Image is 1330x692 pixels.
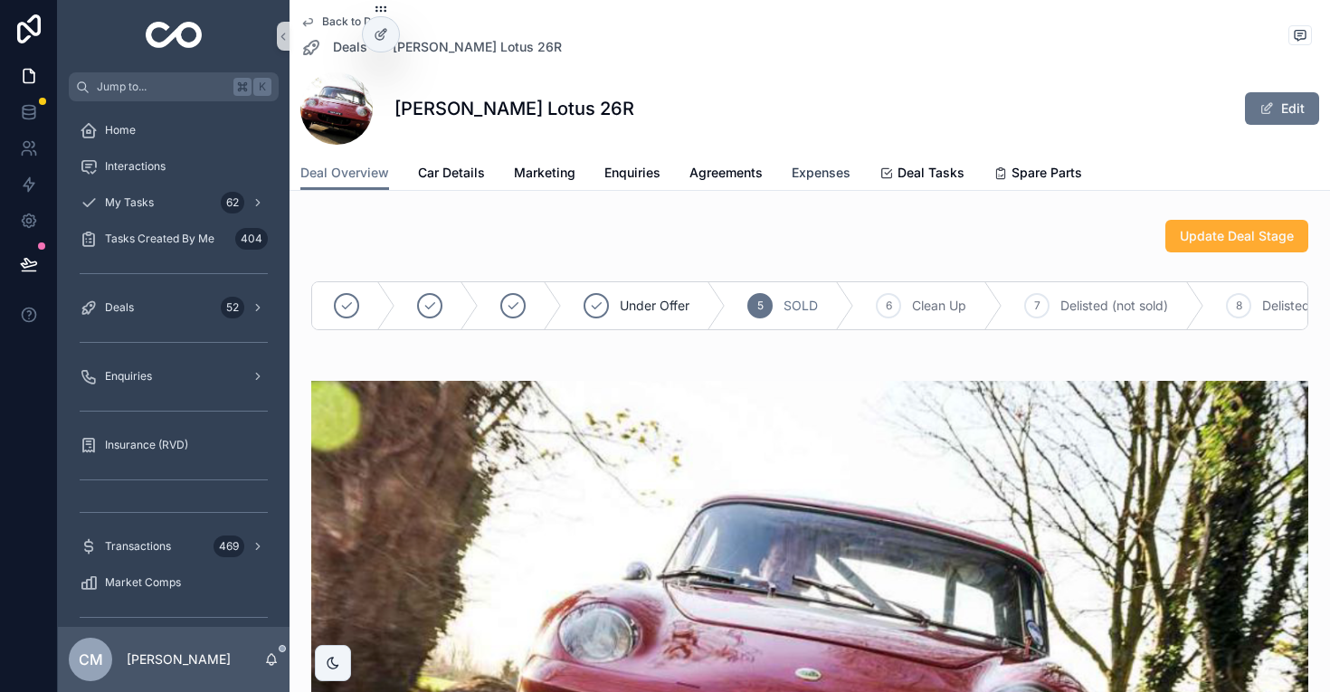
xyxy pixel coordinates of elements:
[322,14,393,29] span: Back to Deals
[993,156,1082,193] a: Spare Parts
[604,156,660,193] a: Enquiries
[792,156,850,193] a: Expenses
[1245,92,1319,125] button: Edit
[221,192,244,213] div: 62
[69,360,279,393] a: Enquiries
[69,566,279,599] a: Market Comps
[1180,227,1294,245] span: Update Deal Stage
[333,38,367,56] span: Deals
[886,299,892,313] span: 6
[300,156,389,191] a: Deal Overview
[105,300,134,315] span: Deals
[879,156,964,193] a: Deal Tasks
[1012,164,1082,182] span: Spare Parts
[792,164,850,182] span: Expenses
[1165,220,1308,252] button: Update Deal Stage
[69,429,279,461] a: Insurance (RVD)
[105,438,188,452] span: Insurance (RVD)
[105,123,136,137] span: Home
[69,530,279,563] a: Transactions469
[214,536,244,557] div: 469
[620,297,689,315] span: Under Offer
[514,164,575,182] span: Marketing
[105,539,171,554] span: Transactions
[69,223,279,255] a: Tasks Created By Me404
[689,156,763,193] a: Agreements
[689,164,763,182] span: Agreements
[105,159,166,174] span: Interactions
[393,38,562,56] a: [PERSON_NAME] Lotus 26R
[898,164,964,182] span: Deal Tasks
[221,297,244,318] div: 52
[418,164,485,182] span: Car Details
[757,299,764,313] span: 5
[69,72,279,101] button: Jump to...K
[69,150,279,183] a: Interactions
[105,195,154,210] span: My Tasks
[1034,299,1040,313] span: 7
[97,80,226,94] span: Jump to...
[1236,299,1242,313] span: 8
[418,156,485,193] a: Car Details
[604,164,660,182] span: Enquiries
[514,156,575,193] a: Marketing
[912,297,966,315] span: Clean Up
[300,36,367,58] a: Deals
[127,650,231,668] p: [PERSON_NAME]
[79,649,103,670] span: CM
[300,14,393,29] a: Back to Deals
[69,186,279,219] a: My Tasks62
[105,232,214,246] span: Tasks Created By Me
[69,291,279,324] a: Deals52
[300,164,389,182] span: Deal Overview
[1060,297,1168,315] span: Delisted (not sold)
[255,80,270,94] span: K
[784,297,818,315] span: SOLD
[58,101,290,627] div: scrollable content
[105,575,181,590] span: Market Comps
[146,22,203,51] img: App logo
[105,369,152,384] span: Enquiries
[235,228,268,250] div: 404
[69,114,279,147] a: Home
[394,96,634,121] h1: [PERSON_NAME] Lotus 26R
